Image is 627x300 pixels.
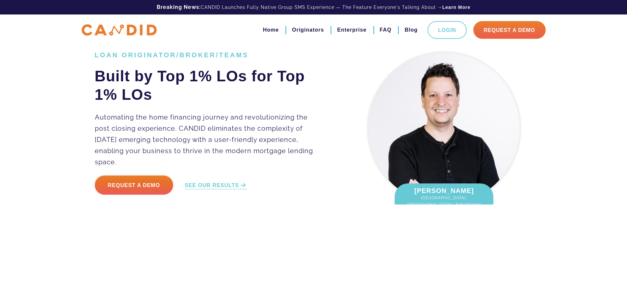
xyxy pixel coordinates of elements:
a: Learn More [442,4,470,11]
span: [GEOGRAPHIC_DATA], [GEOGRAPHIC_DATA] | $1B lifetime fundings [401,195,487,214]
h2: Built by Top 1% LOs for Top 1% LOs [95,67,323,104]
b: Breaking News: [157,4,201,10]
img: CANDID APP [82,24,157,36]
a: Login [428,21,467,39]
a: Enterprise [337,24,366,36]
a: Request A Demo [473,21,546,39]
a: Home [263,24,279,36]
div: [PERSON_NAME] [395,183,493,218]
a: Originators [292,24,324,36]
a: Request a Demo [95,176,173,195]
p: Automating the home financing journey and revolutionizing the post closing experience. CANDID eli... [95,112,323,168]
h1: LOAN ORIGINATOR/BROKER/TEAMS [95,51,323,59]
a: Blog [405,24,418,36]
a: FAQ [380,24,392,36]
a: SEE OUR RESULTS [185,182,247,189]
